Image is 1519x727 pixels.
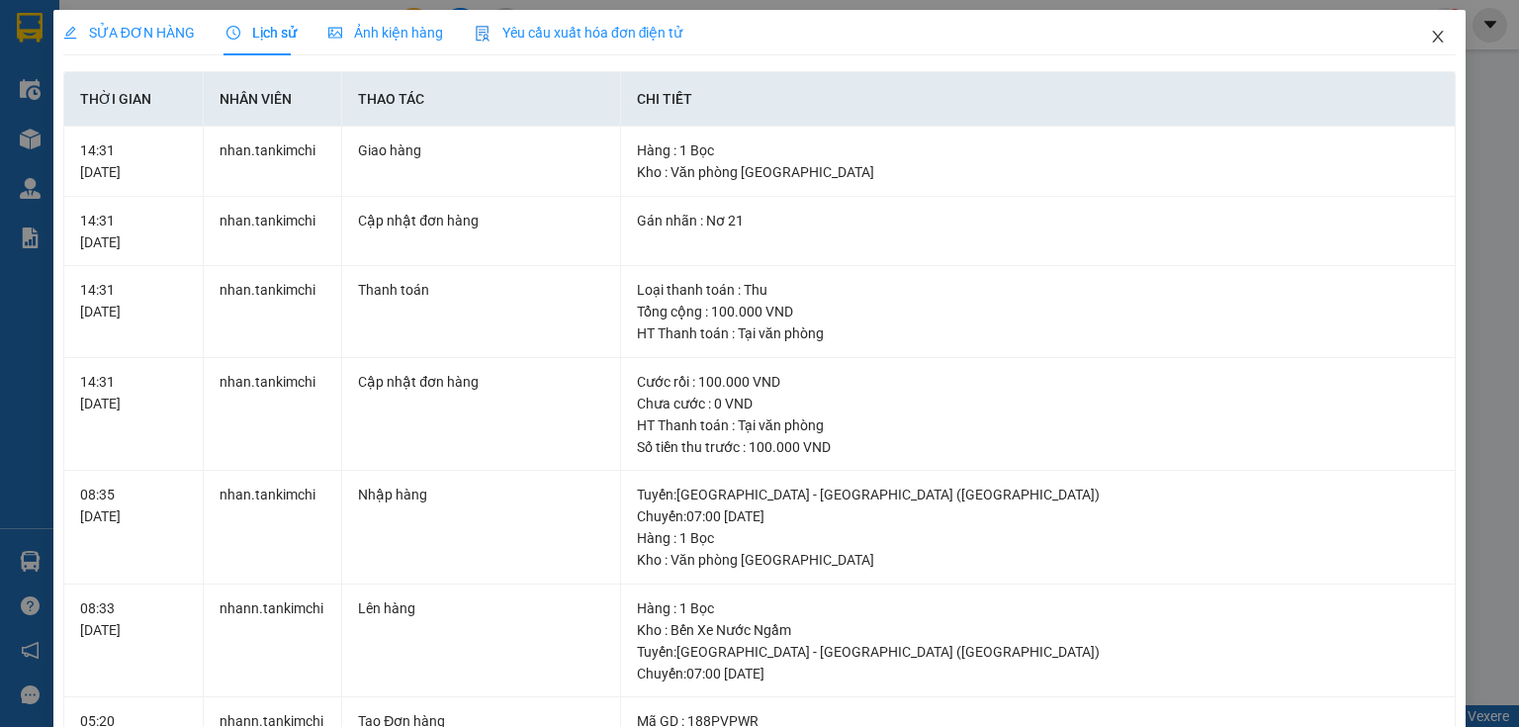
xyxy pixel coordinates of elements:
div: Gán nhãn : Nơ 21 [637,210,1440,231]
th: Nhân viên [204,72,343,127]
div: Loại thanh toán : Thu [637,279,1440,301]
div: Cập nhật đơn hàng [358,210,603,231]
button: Close [1410,10,1466,65]
div: Tổng cộng : 100.000 VND [637,301,1440,322]
td: nhann.tankimchi [204,585,343,698]
div: Chưa cước : 0 VND [637,393,1440,414]
th: Chi tiết [621,72,1457,127]
span: clock-circle [226,26,240,40]
div: HT Thanh toán : Tại văn phòng [637,322,1440,344]
div: 14:31 [DATE] [80,279,187,322]
div: Kho : Văn phòng [GEOGRAPHIC_DATA] [637,549,1440,571]
span: edit [63,26,77,40]
div: Hàng : 1 Bọc [637,139,1440,161]
div: Số tiền thu trước : 100.000 VND [637,436,1440,458]
div: Nhập hàng [358,484,603,505]
span: Yêu cầu xuất hóa đơn điện tử [475,25,683,41]
span: picture [328,26,342,40]
span: SỬA ĐƠN HÀNG [63,25,195,41]
div: 14:31 [DATE] [80,139,187,183]
div: Lên hàng [358,597,603,619]
div: 14:31 [DATE] [80,210,187,253]
th: Thao tác [342,72,620,127]
div: 08:35 [DATE] [80,484,187,527]
div: Hàng : 1 Bọc [637,597,1440,619]
td: nhan.tankimchi [204,127,343,197]
td: nhan.tankimchi [204,471,343,585]
td: nhan.tankimchi [204,358,343,472]
div: Thanh toán [358,279,603,301]
td: nhan.tankimchi [204,266,343,358]
div: 08:33 [DATE] [80,597,187,641]
div: Giao hàng [358,139,603,161]
span: close [1430,29,1446,45]
span: Ảnh kiện hàng [328,25,443,41]
div: HT Thanh toán : Tại văn phòng [637,414,1440,436]
th: Thời gian [64,72,204,127]
div: Hàng : 1 Bọc [637,527,1440,549]
td: nhan.tankimchi [204,197,343,267]
div: Cập nhật đơn hàng [358,371,603,393]
div: Kho : Văn phòng [GEOGRAPHIC_DATA] [637,161,1440,183]
img: icon [475,26,491,42]
div: Tuyến : [GEOGRAPHIC_DATA] - [GEOGRAPHIC_DATA] ([GEOGRAPHIC_DATA]) Chuyến: 07:00 [DATE] [637,641,1440,684]
span: Lịch sử [226,25,297,41]
div: Kho : Bến Xe Nước Ngầm [637,619,1440,641]
div: 14:31 [DATE] [80,371,187,414]
div: Tuyến : [GEOGRAPHIC_DATA] - [GEOGRAPHIC_DATA] ([GEOGRAPHIC_DATA]) Chuyến: 07:00 [DATE] [637,484,1440,527]
div: Cước rồi : 100.000 VND [637,371,1440,393]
